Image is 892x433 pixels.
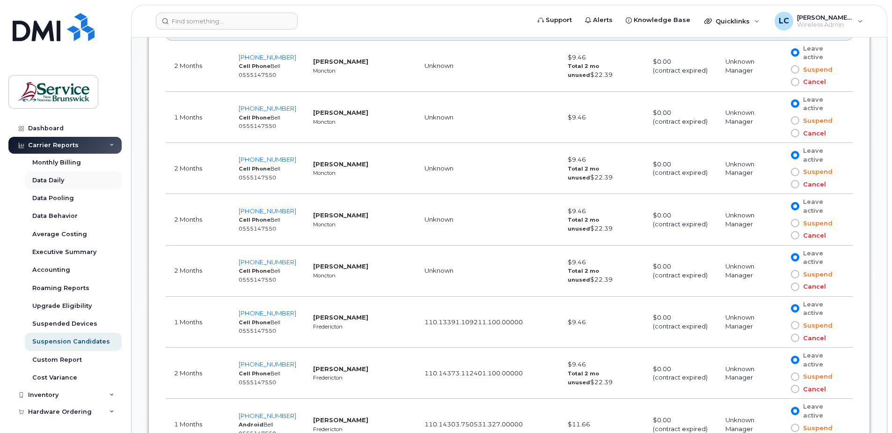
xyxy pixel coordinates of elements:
span: Cancel [799,334,826,343]
strong: Total 2 mo unused [568,268,599,283]
span: [PERSON_NAME] (EECD/EDPE) [797,14,853,21]
td: Unknown Manager [717,143,782,194]
a: [PHONE_NUMBER] [239,258,296,266]
a: [PHONE_NUMBER] [239,412,296,419]
td: $0.00 [644,194,717,245]
td: Unknown Manager [717,297,782,348]
span: (contract expired) [653,118,708,125]
span: (contract expired) [653,322,708,330]
td: Unknown Manager [717,194,782,245]
strong: [PERSON_NAME] [313,262,368,270]
small: Bell 0555147550 [239,319,280,335]
td: 1 Months [166,297,230,348]
span: Suspend [799,372,833,381]
small: Fredericton [313,374,343,381]
td: 1 Months [166,92,230,143]
td: 2 Months [166,246,230,297]
span: Cancel [799,231,826,240]
span: [PHONE_NUMBER] [239,207,296,215]
span: Cancel [799,77,826,86]
div: Lenentine, Carrie (EECD/EDPE) [768,12,870,30]
td: Unknown [416,143,559,194]
strong: Cell Phone [239,114,271,121]
a: [PHONE_NUMBER] [239,309,296,317]
a: Alerts [578,11,619,30]
small: Fredericton [313,323,343,330]
span: LC [779,15,789,27]
strong: Cell Phone [239,216,271,223]
span: Leave active [799,402,841,419]
small: Moncton [313,221,336,228]
strong: Cell Phone [239,268,271,274]
span: Knowledge Base [634,15,690,25]
small: Moncton [313,119,336,125]
strong: Android [239,421,263,428]
strong: Total 2 mo unused [568,165,599,181]
strong: Cell Phone [239,165,271,172]
td: Unknown [416,92,559,143]
span: Leave active [799,95,841,112]
td: Unknown [416,41,559,92]
span: Suspend [799,321,833,330]
td: $9.46 $22.39 [559,348,644,399]
td: $0.00 [644,41,717,92]
small: Moncton [313,272,336,279]
small: Bell 0555147550 [239,63,280,78]
small: Bell 0555147550 [239,216,280,232]
strong: [PERSON_NAME] [313,365,368,373]
span: Suspend [799,167,833,176]
strong: Cell Phone [239,63,271,69]
span: Leave active [799,146,841,164]
td: Unknown Manager [717,246,782,297]
input: Find something... [156,13,298,30]
td: $9.46 $22.39 [559,41,644,92]
span: (contract expired) [653,373,708,381]
span: Cancel [799,129,826,138]
small: Bell 0555147550 [239,165,280,181]
small: Bell 0555147550 [239,114,280,130]
span: Suspend [799,424,833,433]
span: (contract expired) [653,67,708,74]
a: [PHONE_NUMBER] [239,53,296,61]
strong: Total 2 mo unused [568,216,599,232]
small: Moncton [313,170,336,176]
td: $9.46 $22.39 [559,246,644,297]
td: Unknown [416,194,559,245]
strong: Cell Phone [239,319,271,326]
td: $9.46 $22.39 [559,194,644,245]
span: Suspend [799,116,833,125]
strong: Total 2 mo unused [568,63,599,78]
span: (contract expired) [653,425,708,433]
span: (contract expired) [653,220,708,228]
td: 2 Months [166,143,230,194]
a: [PHONE_NUMBER] [239,360,296,368]
span: Wireless Admin [797,21,853,29]
td: $9.46 [559,92,644,143]
small: Fredericton [313,426,343,433]
span: [PHONE_NUMBER] [239,105,296,112]
strong: [PERSON_NAME] [313,160,368,168]
td: $0.00 [644,297,717,348]
td: 110.13391.109211.100.00000 [416,297,559,348]
span: Leave active [799,249,841,266]
span: Leave active [799,351,841,368]
span: (contract expired) [653,169,708,176]
a: [PHONE_NUMBER] [239,156,296,163]
span: Support [546,15,572,25]
td: Unknown [416,246,559,297]
td: 2 Months [166,194,230,245]
span: Cancel [799,385,826,394]
strong: Total 2 mo unused [568,370,599,386]
div: Quicklinks [698,12,766,30]
strong: [PERSON_NAME] [313,314,368,321]
small: Bell 0555147550 [239,268,280,283]
td: $0.00 [644,246,717,297]
a: Knowledge Base [619,11,697,30]
span: Cancel [799,180,826,189]
strong: Cell Phone [239,370,271,377]
small: Moncton [313,67,336,74]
